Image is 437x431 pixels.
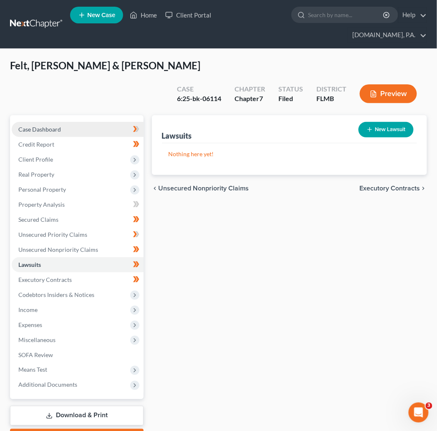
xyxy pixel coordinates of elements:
[18,351,53,358] span: SOFA Review
[12,227,144,242] a: Unsecured Priority Claims
[10,59,200,71] span: Felt, [PERSON_NAME] & [PERSON_NAME]
[18,186,66,193] span: Personal Property
[18,201,65,208] span: Property Analysis
[18,336,56,343] span: Miscellaneous
[359,122,414,137] button: New Lawsuit
[18,276,72,283] span: Executory Contracts
[18,141,54,148] span: Credit Report
[308,7,384,23] input: Search by name...
[235,84,265,94] div: Chapter
[18,261,41,268] span: Lawsuits
[159,185,249,192] span: Unsecured Nonpriority Claims
[278,94,303,104] div: Filed
[420,185,427,192] i: chevron_right
[259,94,263,102] span: 7
[399,8,427,23] a: Help
[316,84,346,94] div: District
[177,94,221,104] div: 6:25-bk-06114
[12,347,144,363] a: SOFA Review
[162,131,192,141] div: Lawsuits
[360,185,420,192] span: Executory Contracts
[10,406,144,426] a: Download & Print
[18,381,77,388] span: Additional Documents
[18,306,38,313] span: Income
[18,366,47,373] span: Means Test
[18,321,42,328] span: Expenses
[18,126,61,133] span: Case Dashboard
[360,185,427,192] button: Executory Contracts chevron_right
[235,94,265,104] div: Chapter
[278,84,303,94] div: Status
[18,156,53,163] span: Client Profile
[12,122,144,137] a: Case Dashboard
[161,8,215,23] a: Client Portal
[12,272,144,287] a: Executory Contracts
[12,137,144,152] a: Credit Report
[152,185,249,192] button: chevron_left Unsecured Nonpriority Claims
[18,216,58,223] span: Secured Claims
[18,246,98,253] span: Unsecured Nonpriority Claims
[152,185,159,192] i: chevron_left
[12,242,144,257] a: Unsecured Nonpriority Claims
[87,12,115,18] span: New Case
[12,197,144,212] a: Property Analysis
[426,403,432,409] span: 3
[348,28,427,43] a: [DOMAIN_NAME], P.A.
[18,291,94,298] span: Codebtors Insiders & Notices
[18,231,87,238] span: Unsecured Priority Claims
[126,8,161,23] a: Home
[12,257,144,272] a: Lawsuits
[409,403,429,423] iframe: Intercom live chat
[18,171,54,178] span: Real Property
[12,212,144,227] a: Secured Claims
[360,84,417,103] button: Preview
[316,94,346,104] div: FLMB
[177,84,221,94] div: Case
[169,150,410,158] p: Nothing here yet!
